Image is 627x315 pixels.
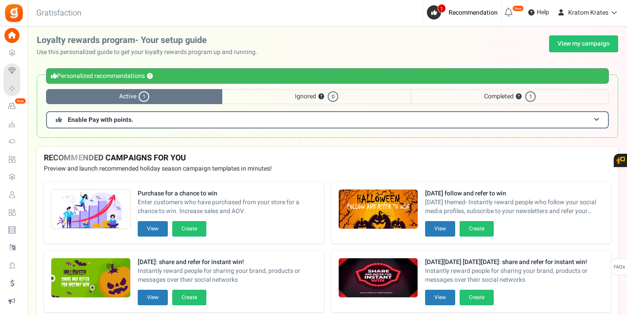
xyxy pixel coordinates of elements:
div: Personalized recommendations [46,68,609,84]
p: Use this personalized guide to get your loyalty rewards program up and running. [37,48,264,57]
button: Create [172,221,206,237]
img: Recommended Campaigns [51,190,130,229]
span: Instantly reward people for sharing your brand, products or messages over their social networks [425,267,604,284]
button: Create [460,290,494,305]
button: View [138,221,168,237]
img: Recommended Campaigns [339,190,418,229]
span: [DATE] themed- Instantly reward people who follow your social media profiles, subscribe to your n... [425,198,604,216]
span: Recommendation [449,8,498,17]
a: Help [525,5,553,19]
span: Enter customers who have purchased from your store for a chance to win. Increase sales and AOV. [138,198,317,216]
img: Recommended Campaigns [51,258,130,298]
span: Enable Pay with points. [68,115,133,124]
button: ? [516,94,522,100]
em: New [15,98,26,104]
img: Gratisfaction [4,3,24,23]
a: View my campaign [549,35,618,52]
span: Active [46,89,222,104]
span: 1 [437,4,446,13]
button: View [138,290,168,305]
button: ? [147,74,153,79]
button: View [425,290,455,305]
span: Ignored [222,89,411,104]
strong: Purchase for a chance to win [138,189,317,198]
span: 0 [328,91,338,102]
h3: Gratisfaction [27,4,91,22]
span: 1 [139,91,149,102]
span: Completed [411,89,609,104]
span: Help [534,8,549,17]
img: Recommended Campaigns [339,258,418,298]
button: View [425,221,455,237]
span: FAQs [613,259,625,276]
button: Create [172,290,206,305]
strong: [DATE]: share and refer for instant win! [138,258,317,267]
strong: [DATE] follow and refer to win [425,189,604,198]
button: ? [318,94,324,100]
h2: Loyalty rewards program- Your setup guide [37,35,264,45]
a: 1 Recommendation [427,5,501,19]
a: New [4,99,24,114]
span: Instantly reward people for sharing your brand, products or messages over their social networks [138,267,317,284]
h4: RECOMMENDED CAMPAIGNS FOR YOU [44,154,611,163]
button: Create [460,221,494,237]
span: 1 [525,91,536,102]
em: New [512,5,524,12]
p: Preview and launch recommended holiday season campaign templates in minutes! [44,164,611,173]
span: Kratom Krates [568,8,608,17]
strong: [DATE][DATE] [DATE][DATE]: share and refer for instant win! [425,258,604,267]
